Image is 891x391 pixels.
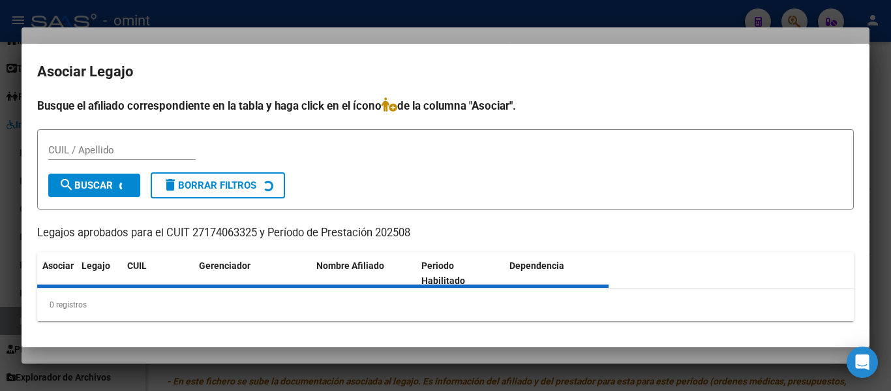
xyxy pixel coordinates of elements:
span: Buscar [59,180,113,191]
span: Legajo [82,260,110,271]
datatable-header-cell: Dependencia [504,252,609,295]
datatable-header-cell: CUIL [122,252,194,295]
button: Buscar [48,174,140,197]
div: Open Intercom Messenger [847,347,878,378]
span: Nombre Afiliado [316,260,384,271]
mat-icon: delete [162,177,178,193]
mat-icon: search [59,177,74,193]
datatable-header-cell: Gerenciador [194,252,311,295]
datatable-header-cell: Legajo [76,252,122,295]
span: Asociar [42,260,74,271]
p: Legajos aprobados para el CUIT 27174063325 y Período de Prestación 202508 [37,225,854,242]
button: Borrar Filtros [151,172,285,198]
div: 0 registros [37,289,854,321]
span: Borrar Filtros [162,180,256,191]
datatable-header-cell: Asociar [37,252,76,295]
span: Periodo Habilitado [421,260,465,286]
h2: Asociar Legajo [37,59,854,84]
span: Gerenciador [199,260,250,271]
datatable-header-cell: Periodo Habilitado [416,252,504,295]
h4: Busque el afiliado correspondiente en la tabla y haga click en el ícono de la columna "Asociar". [37,97,854,114]
span: Dependencia [509,260,564,271]
datatable-header-cell: Nombre Afiliado [311,252,416,295]
span: CUIL [127,260,147,271]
